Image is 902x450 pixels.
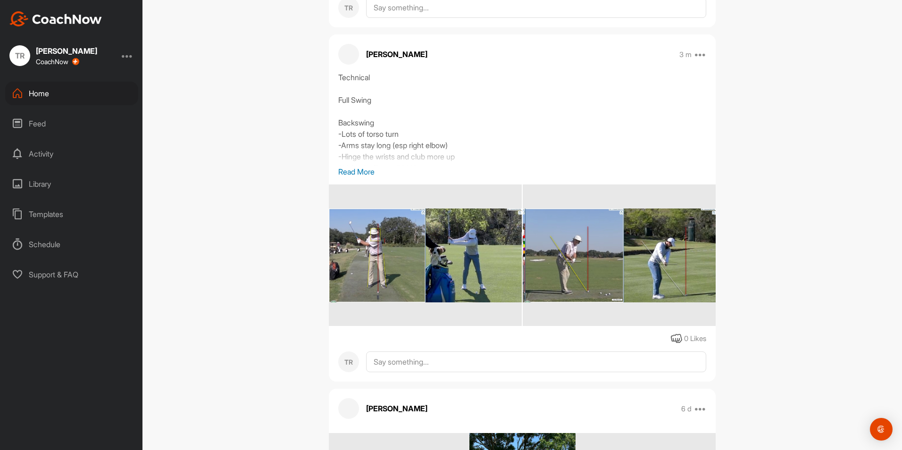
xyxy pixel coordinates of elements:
[366,49,427,60] p: [PERSON_NAME]
[9,11,102,26] img: CoachNow
[36,58,79,66] div: CoachNow
[679,50,692,59] p: 3 m
[684,333,706,344] div: 0 Likes
[5,202,138,226] div: Templates
[523,208,716,303] img: media
[338,351,359,372] div: TR
[5,233,138,256] div: Schedule
[338,166,706,177] p: Read More
[5,142,138,166] div: Activity
[5,263,138,286] div: Support & FAQ
[366,403,427,414] p: [PERSON_NAME]
[36,47,97,55] div: [PERSON_NAME]
[870,418,893,441] div: Open Intercom Messenger
[338,72,706,166] div: Technical Full Swing Backswing -Lots of torso turn -Arms stay long (esp right elbow) -Hinge the w...
[681,404,692,414] p: 6 d
[9,45,30,66] div: TR
[5,82,138,105] div: Home
[5,172,138,196] div: Library
[329,208,522,303] img: media
[5,112,138,135] div: Feed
